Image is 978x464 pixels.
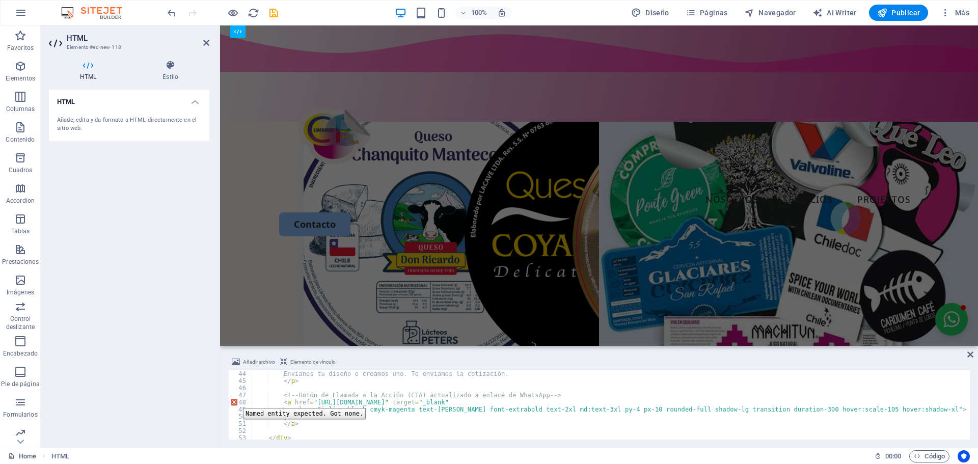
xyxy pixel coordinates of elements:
[909,450,949,462] button: Código
[6,105,35,113] p: Columnas
[3,349,38,358] p: Encabezado
[869,5,929,21] button: Publicar
[166,7,178,19] button: undo
[740,5,800,21] button: Navegador
[267,7,280,19] button: save
[455,7,492,19] button: 100%
[627,5,673,21] div: Diseño (Ctrl+Alt+Y)
[51,450,69,462] span: Haz clic para seleccionar y doble clic para editar
[875,450,902,462] h6: Tiempo de la sesión
[229,420,253,427] div: 51
[7,288,34,296] p: Imágenes
[229,399,253,406] div: 48
[6,74,35,83] p: Elementos
[49,90,209,108] h4: HTML
[243,356,275,368] span: Añadir archivo
[67,43,189,52] h3: Elemento #ed-new-118
[715,278,748,310] button: Open chat window
[3,411,37,419] p: Formularios
[6,135,35,144] p: Contenido
[229,427,253,434] div: 52
[6,197,35,205] p: Accordion
[497,8,506,17] i: Al redimensionar, ajustar el nivel de zoom automáticamente para ajustarse al dispositivo elegido.
[744,8,796,18] span: Navegador
[290,356,336,368] span: Elemento de vínculo
[131,60,209,81] h4: Estilo
[631,8,669,18] span: Diseño
[229,434,253,442] div: 53
[67,34,209,43] h2: HTML
[230,356,277,368] button: Añadir archivo
[229,370,253,377] div: 44
[892,452,894,460] span: :
[914,450,945,462] span: Código
[229,377,253,385] div: 45
[229,406,253,413] div: 49
[7,44,34,52] p: Favoritos
[885,450,901,462] span: 00 00
[279,356,337,368] button: Elemento de vínculo
[51,450,69,462] nav: breadcrumb
[268,7,280,19] i: Guardar (Ctrl+S)
[229,385,253,392] div: 46
[812,8,857,18] span: AI Writer
[877,8,920,18] span: Publicar
[166,7,178,19] i: Deshacer: Cambiar HTML (Ctrl+Z)
[471,7,487,19] h6: 100%
[686,8,728,18] span: Páginas
[808,5,861,21] button: AI Writer
[227,7,239,19] button: Haz clic para salir del modo de previsualización y seguir editando
[8,450,36,462] a: Haz clic para cancelar la selección y doble clic para abrir páginas
[1,380,39,388] p: Pie de página
[59,7,135,19] img: Editor Logo
[682,5,732,21] button: Páginas
[936,5,973,21] button: Más
[57,116,201,133] div: Añade, edita y da formato a HTML directamente en el sitio web.
[248,7,259,19] i: Volver a cargar página
[247,7,259,19] button: reload
[229,413,253,420] div: 50
[940,8,969,18] span: Más
[49,60,131,81] h4: HTML
[627,5,673,21] button: Diseño
[2,258,38,266] p: Prestaciones
[958,450,970,462] button: Usercentrics
[9,166,33,174] p: Cuadros
[11,227,30,235] p: Tablas
[229,392,253,399] div: 47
